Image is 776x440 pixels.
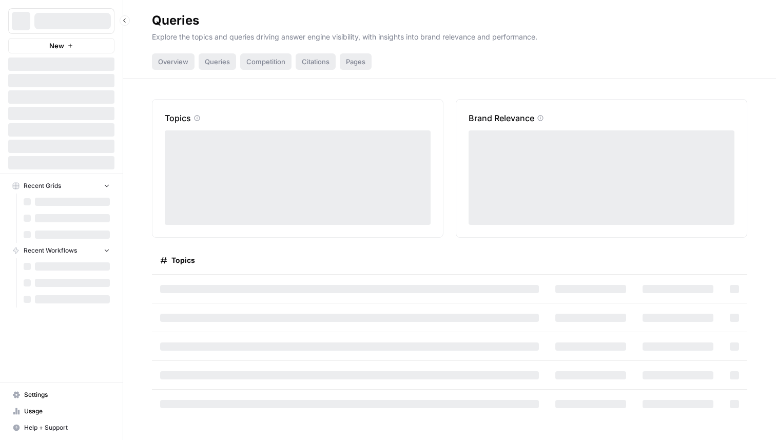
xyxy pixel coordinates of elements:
[152,53,195,70] div: Overview
[8,178,114,194] button: Recent Grids
[8,387,114,403] a: Settings
[165,112,191,124] p: Topics
[24,390,110,399] span: Settings
[24,246,77,255] span: Recent Workflows
[469,112,534,124] p: Brand Relevance
[199,53,236,70] div: Queries
[152,12,199,29] div: Queries
[24,423,110,432] span: Help + Support
[24,407,110,416] span: Usage
[8,38,114,53] button: New
[240,53,292,70] div: Competition
[296,53,336,70] div: Citations
[152,29,747,42] p: Explore the topics and queries driving answer engine visibility, with insights into brand relevan...
[49,41,64,51] span: New
[8,403,114,419] a: Usage
[171,255,195,265] span: Topics
[8,419,114,436] button: Help + Support
[340,53,372,70] div: Pages
[24,181,61,190] span: Recent Grids
[8,243,114,258] button: Recent Workflows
